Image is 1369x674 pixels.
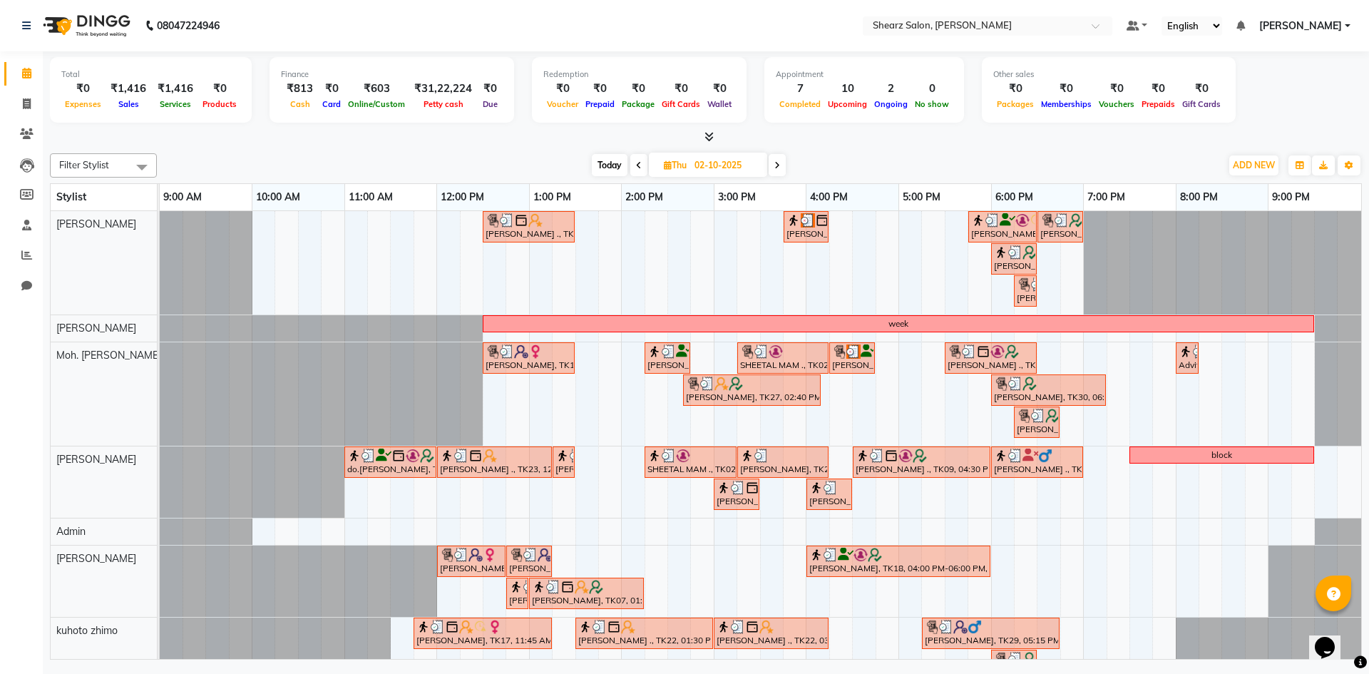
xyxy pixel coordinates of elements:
[993,377,1104,404] div: [PERSON_NAME], TK30, 06:00 PM-07:15 PM, Haircut By Sr.Stylist - [DEMOGRAPHIC_DATA],Additional K w...
[439,548,504,575] div: [PERSON_NAME], TK11, 12:00 PM-12:45 PM, Kanpeki Clean up
[281,68,503,81] div: Finance
[157,6,220,46] b: 08047224946
[911,99,953,109] span: No show
[808,481,851,508] div: [PERSON_NAME], TK28, 04:00 PM-04:30 PM, Sr. [PERSON_NAME] crafting
[993,449,1082,476] div: [PERSON_NAME] ., TK15, 06:00 PM-07:00 PM, Men Haircut with Mr.Saantosh
[319,81,344,97] div: ₹0
[776,68,953,81] div: Appointment
[1309,617,1355,660] iframe: chat widget
[1095,81,1138,97] div: ₹0
[1015,409,1058,436] div: [PERSON_NAME], TK12, 06:15 PM-06:45 PM, Kerastase Hair Wash - Below Waist (₹1024)
[1259,19,1342,34] span: [PERSON_NAME]
[543,68,735,81] div: Redemption
[684,377,819,404] div: [PERSON_NAME], TK27, 02:40 PM-04:10 PM, Haircut By Sr.Stylist - [DEMOGRAPHIC_DATA][PERSON_NAME] [...
[1095,99,1138,109] span: Vouchers
[658,81,704,97] div: ₹0
[56,322,136,335] span: [PERSON_NAME]
[344,81,409,97] div: ₹603
[622,187,667,208] a: 2:00 PM
[56,624,118,637] span: kuhoto zhimo
[61,68,240,81] div: Total
[1176,187,1221,208] a: 8:00 PM
[36,6,134,46] img: logo
[115,99,143,109] span: Sales
[618,99,658,109] span: Package
[690,155,762,176] input: 2025-10-02
[871,99,911,109] span: Ongoing
[1233,160,1275,170] span: ADD NEW
[1138,99,1179,109] span: Prepaids
[105,81,152,97] div: ₹1,416
[923,620,1058,647] div: [PERSON_NAME], TK29, 05:15 PM-06:45 PM, Gel polish 10 tips,Gel/Acrylic Extension per tip
[59,159,109,170] span: Filter Stylist
[484,213,573,240] div: [PERSON_NAME] ., TK01, 12:30 PM-01:30 PM, Brazilian stripless international wax,Eyebrow threading
[478,81,503,97] div: ₹0
[785,213,827,240] div: [PERSON_NAME], TK24, 03:45 PM-04:15 PM, Foot massage - 30 min
[806,187,851,208] a: 4:00 PM
[739,344,827,372] div: SHEETAL MAM ., TK02, 03:15 PM-04:15 PM, Haircut By Sr.Stylist - [DEMOGRAPHIC_DATA]
[152,81,199,97] div: ₹1,416
[970,213,1035,240] div: [PERSON_NAME], TK31, 05:45 PM-06:30 PM, Full hand regular wax,Underarms regular wax
[56,190,86,203] span: Stylist
[281,81,319,97] div: ₹813
[199,99,240,109] span: Products
[1037,99,1095,109] span: Memberships
[409,81,478,97] div: ₹31,22,224
[646,449,735,476] div: SHEETAL MAM ., TK02, 02:15 PM-03:15 PM, Global color men - Majirel
[854,449,989,476] div: [PERSON_NAME] ., TK09, 04:30 PM-06:00 PM, Women Haircut with Mr.Saantosh
[287,99,314,109] span: Cash
[56,453,136,466] span: [PERSON_NAME]
[530,187,575,208] a: 1:00 PM
[56,349,170,362] span: Moh. [PERSON_NAME] ...
[715,481,758,508] div: [PERSON_NAME], TK21, 03:00 PM-03:30 PM, Sr. Shave / trim
[439,449,550,476] div: [PERSON_NAME] ., TK23, 12:00 PM-01:15 PM, Touch up -upto 2 inch -Inoa
[993,68,1224,81] div: Other sales
[56,218,136,230] span: [PERSON_NAME]
[345,187,396,208] a: 11:00 AM
[888,317,908,330] div: week
[871,81,911,97] div: 2
[704,99,735,109] span: Wallet
[484,344,573,372] div: [PERSON_NAME], TK11, 12:30 PM-01:30 PM, Loreal Hairwash & Blow dry - Below Shoulder
[911,81,953,97] div: 0
[1015,277,1035,305] div: [PERSON_NAME], TK12, 06:15 PM-06:30 PM, Forehead threading
[1177,344,1197,372] div: Advita Mam, TK37, 08:00 PM-08:15 PM, Kerastase HairWash & Blow Dry - Below Shoulder
[415,620,550,647] div: [PERSON_NAME], TK17, 11:45 AM-01:15 PM, Spa Pedicure
[715,620,827,647] div: [PERSON_NAME] ., TK22, 03:00 PM-04:15 PM, Spa Manicure
[1179,81,1224,97] div: ₹0
[61,81,105,97] div: ₹0
[582,81,618,97] div: ₹0
[992,187,1037,208] a: 6:00 PM
[831,344,873,372] div: [PERSON_NAME], TK24, 04:15 PM-04:45 PM, Loreal Hair wash - Below Shoulder
[1084,187,1129,208] a: 7:00 PM
[618,81,658,97] div: ₹0
[61,99,105,109] span: Expenses
[1039,213,1082,240] div: [PERSON_NAME], TK32, 06:30 PM-07:00 PM, Eyebrow threading,Chin threading
[508,548,550,575] div: [PERSON_NAME], TK11, 12:45 PM-01:15 PM, Eyebrow threading,Upperlip threading,Kanpeki Clean up,For...
[554,449,573,476] div: [PERSON_NAME] ., TK23, 01:15 PM-01:30 PM, Additional K wash - Women
[592,154,627,176] span: Today
[704,81,735,97] div: ₹0
[582,99,618,109] span: Prepaid
[776,99,824,109] span: Completed
[1211,449,1232,461] div: block
[808,548,989,575] div: [PERSON_NAME], TK18, 04:00 PM-06:00 PM, [PERSON_NAME] cleanup,Face and Neck D-tan (₹500),Eyebrow ...
[543,99,582,109] span: Voucher
[346,449,435,476] div: do.[PERSON_NAME], TK03, 11:00 AM-12:00 PM, Men Haircut with Mr.Saantosh
[344,99,409,109] span: Online/Custom
[319,99,344,109] span: Card
[156,99,195,109] span: Services
[1268,187,1313,208] a: 9:00 PM
[993,99,1037,109] span: Packages
[56,525,86,538] span: Admin
[714,187,759,208] a: 3:00 PM
[577,620,712,647] div: [PERSON_NAME] ., TK22, 01:30 PM-03:00 PM, Spa Pedicure
[824,81,871,97] div: 10
[899,187,944,208] a: 5:00 PM
[1138,81,1179,97] div: ₹0
[508,580,527,607] div: [PERSON_NAME], TK11, 12:45 PM-01:00 PM, Eyebrow threading
[1179,99,1224,109] span: Gift Cards
[530,580,642,607] div: [PERSON_NAME], TK07, 01:00 PM-02:15 PM, Full leg international wax,Full hand international wax,Pe...
[946,344,1035,372] div: [PERSON_NAME] ., TK09, 05:30 PM-06:30 PM, Haircut By Master Stylist - [DEMOGRAPHIC_DATA]
[993,81,1037,97] div: ₹0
